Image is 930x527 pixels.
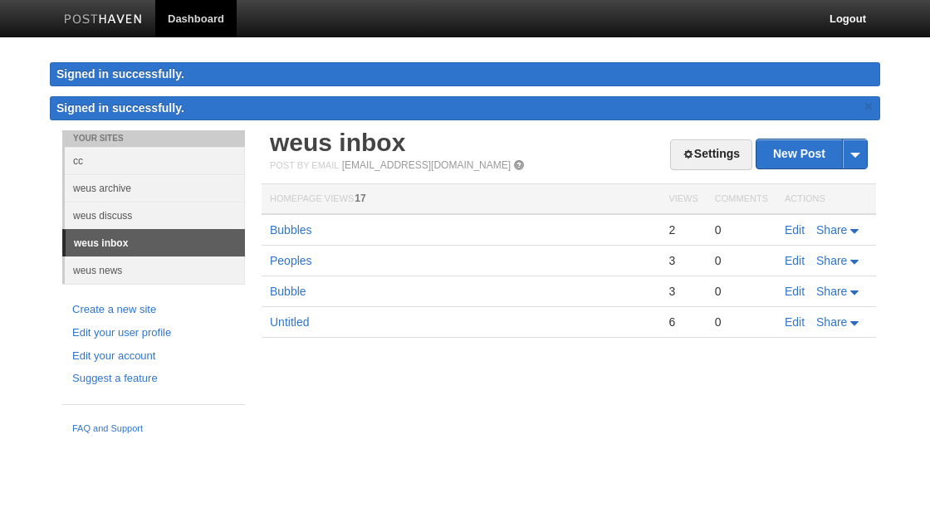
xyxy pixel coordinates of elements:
a: Edit [785,285,805,298]
span: Share [816,315,847,329]
span: Signed in successfully. [56,101,184,115]
a: Edit [785,254,805,267]
span: Share [816,254,847,267]
div: 3 [668,253,697,268]
a: Peoples [270,254,312,267]
th: Actions [776,184,876,215]
div: Signed in successfully. [50,62,880,86]
th: Views [660,184,706,215]
span: Share [816,285,847,298]
span: Post by Email [270,160,339,170]
div: 0 [715,315,768,329]
a: weus news [65,256,245,284]
a: Bubbles [270,223,312,237]
a: Untitled [270,315,309,329]
div: 2 [668,222,697,237]
a: weus inbox [66,230,245,256]
a: weus discuss [65,202,245,229]
a: Suggest a feature [72,370,235,388]
a: weus inbox [270,129,405,156]
img: Posthaven-bar [64,14,143,27]
a: Edit your user profile [72,324,235,342]
div: 0 [715,284,768,299]
a: Bubble [270,285,306,298]
span: 17 [355,193,365,204]
div: 0 [715,222,768,237]
a: Settings [670,139,752,170]
a: Edit [785,315,805,329]
th: Homepage Views [262,184,660,215]
div: 3 [668,284,697,299]
a: cc [65,147,245,174]
a: FAQ and Support [72,422,235,437]
a: Edit your account [72,348,235,365]
li: Your Sites [62,130,245,147]
a: weus archive [65,174,245,202]
div: 0 [715,253,768,268]
th: Comments [707,184,776,215]
a: Edit [785,223,805,237]
a: × [861,96,876,117]
a: New Post [756,139,867,168]
span: Share [816,223,847,237]
a: [EMAIL_ADDRESS][DOMAIN_NAME] [342,159,511,171]
a: Create a new site [72,301,235,319]
div: 6 [668,315,697,329]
